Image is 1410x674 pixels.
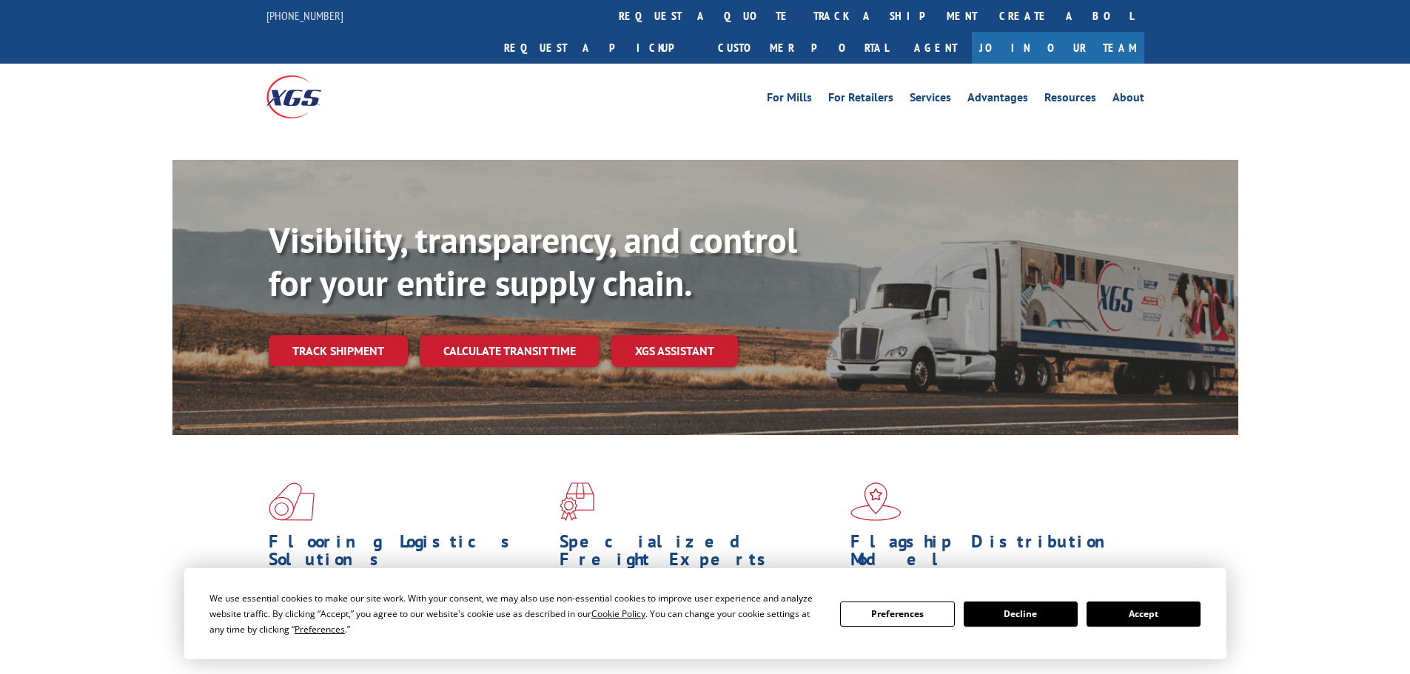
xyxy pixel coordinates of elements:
[295,623,345,636] span: Preferences
[707,32,899,64] a: Customer Portal
[1087,601,1201,627] button: Accept
[269,482,315,521] img: xgs-icon-total-supply-chain-intelligence-red
[269,217,797,306] b: Visibility, transparency, and control for your entire supply chain.
[840,601,954,627] button: Preferences
[591,607,645,620] span: Cookie Policy
[269,533,548,576] h1: Flooring Logistics Solutions
[209,590,822,637] div: We use essential cookies to make our site work. With your consent, we may also use non-essential ...
[269,335,408,366] a: Track shipment
[828,92,893,108] a: For Retailers
[266,8,343,23] a: [PHONE_NUMBER]
[1112,92,1144,108] a: About
[420,335,600,367] a: Calculate transit time
[767,92,812,108] a: For Mills
[972,32,1144,64] a: Join Our Team
[1044,92,1096,108] a: Resources
[967,92,1028,108] a: Advantages
[964,601,1078,627] button: Decline
[850,482,902,521] img: xgs-icon-flagship-distribution-model-red
[560,533,839,576] h1: Specialized Freight Experts
[493,32,707,64] a: Request a pickup
[850,533,1130,576] h1: Flagship Distribution Model
[899,32,972,64] a: Agent
[910,92,951,108] a: Services
[560,482,594,521] img: xgs-icon-focused-on-flooring-red
[184,568,1226,659] div: Cookie Consent Prompt
[611,335,738,367] a: XGS ASSISTANT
